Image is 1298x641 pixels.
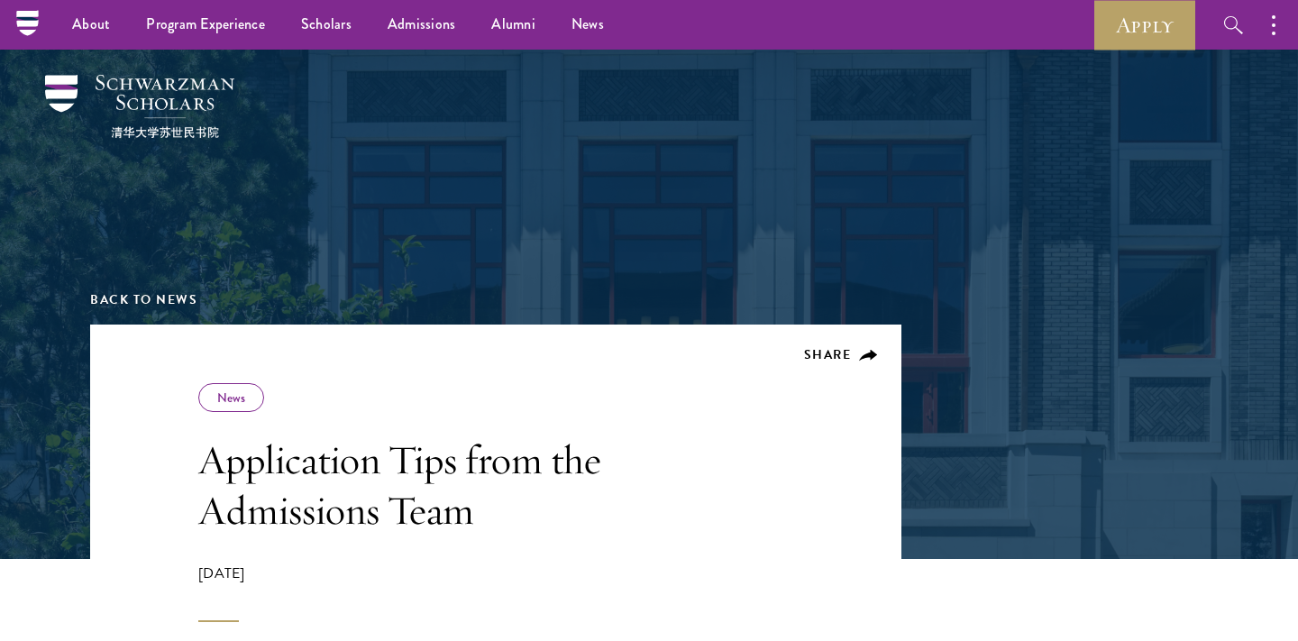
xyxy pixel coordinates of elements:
[198,563,712,622] div: [DATE]
[804,345,852,364] span: Share
[804,347,879,363] button: Share
[198,435,712,536] h1: Application Tips from the Admissions Team
[45,75,234,138] img: Schwarzman Scholars
[217,389,245,407] a: News
[90,290,197,309] a: Back to News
